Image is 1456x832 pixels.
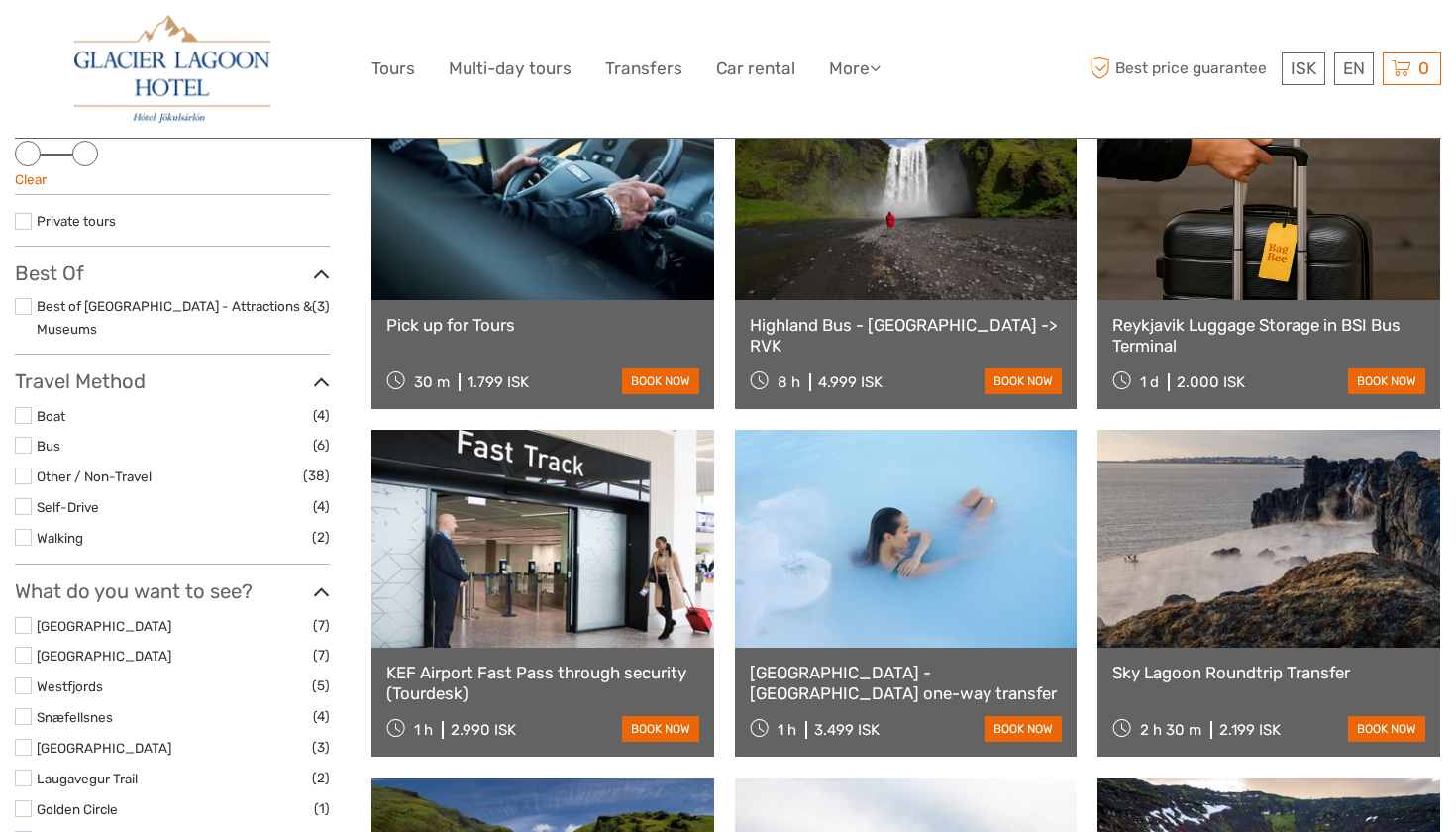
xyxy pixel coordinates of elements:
[414,373,450,391] span: 30 m
[313,434,330,457] span: (6)
[451,721,516,739] div: 2.990 ISK
[37,499,99,515] a: Self-Drive
[468,373,529,391] div: 1.799 ISK
[778,721,796,739] span: 1 h
[1140,721,1201,739] span: 2 h 30 m
[622,716,699,742] a: book now
[716,54,795,83] a: Car rental
[37,801,118,817] a: Golden Circle
[37,648,171,664] a: [GEOGRAPHIC_DATA]
[15,579,330,603] h3: What do you want to see?
[1140,373,1159,391] span: 1 d
[313,404,330,427] span: (4)
[1291,58,1316,78] span: ISK
[750,315,1063,356] a: Highland Bus - [GEOGRAPHIC_DATA] -> RVK
[1334,52,1374,85] div: EN
[312,526,330,549] span: (2)
[312,767,330,789] span: (2)
[37,468,152,484] a: Other / Non-Travel
[313,705,330,728] span: (4)
[449,54,572,83] a: Multi-day tours
[314,797,330,820] span: (1)
[1415,58,1432,78] span: 0
[37,213,116,229] a: Private tours
[313,644,330,667] span: (7)
[37,618,171,634] a: [GEOGRAPHIC_DATA]
[74,15,270,123] img: 2790-86ba44ba-e5e5-4a53-8ab7-28051417b7bc_logo_big.jpg
[1348,716,1425,742] a: book now
[15,369,330,393] h3: Travel Method
[312,675,330,697] span: (5)
[622,368,699,394] a: book now
[1112,663,1425,682] a: Sky Lagoon Roundtrip Transfer
[37,771,138,786] a: Laugavegur Trail
[605,54,682,83] a: Transfers
[1112,315,1425,356] a: Reykjavik Luggage Storage in BSI Bus Terminal
[985,716,1062,742] a: book now
[386,315,699,335] a: Pick up for Tours
[750,663,1063,703] a: [GEOGRAPHIC_DATA] - [GEOGRAPHIC_DATA] one-way transfer
[37,530,83,546] a: Walking
[1348,368,1425,394] a: book now
[414,721,433,739] span: 1 h
[985,368,1062,394] a: book now
[37,678,103,694] a: Westfjords
[312,295,330,318] span: (3)
[371,54,415,83] a: Tours
[303,465,330,487] span: (38)
[313,495,330,518] span: (4)
[37,408,65,424] a: Boat
[1085,52,1277,85] span: Best price guarantee
[778,373,800,391] span: 8 h
[37,438,60,454] a: Bus
[312,736,330,759] span: (3)
[1177,373,1245,391] div: 2.000 ISK
[37,298,312,337] a: Best of [GEOGRAPHIC_DATA] - Attractions & Museums
[37,740,171,756] a: [GEOGRAPHIC_DATA]
[814,721,880,739] div: 3.499 ISK
[386,663,699,703] a: KEF Airport Fast Pass through security (Tourdesk)
[37,709,113,725] a: Snæfellsnes
[15,261,330,285] h3: Best Of
[1219,721,1281,739] div: 2.199 ISK
[818,373,883,391] div: 4.999 ISK
[15,170,330,189] div: Clear
[313,614,330,637] span: (7)
[829,54,881,83] a: More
